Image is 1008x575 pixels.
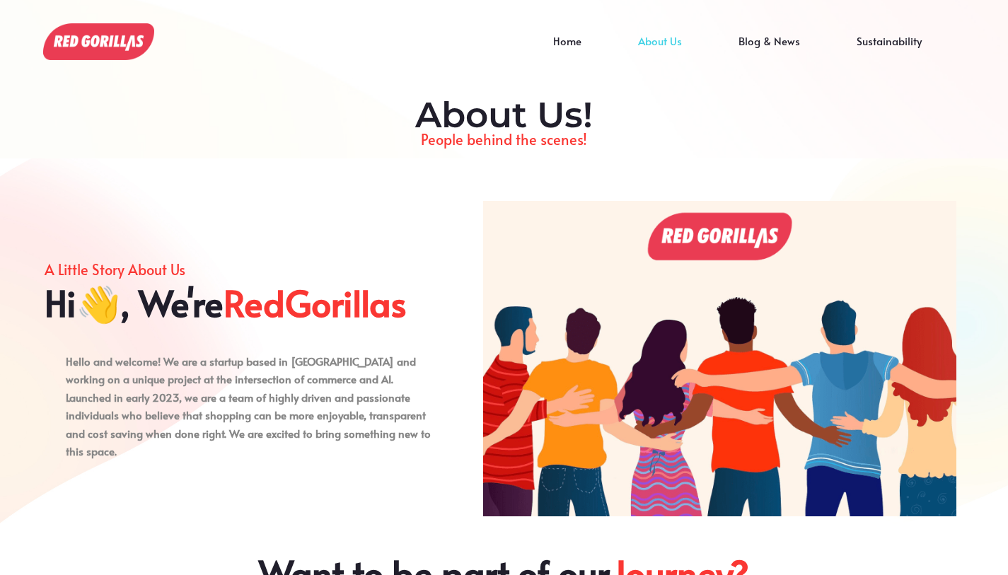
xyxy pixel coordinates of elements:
[66,426,431,459] strong: . We are excited to bring something new to this space.
[610,41,710,62] a: About Us
[52,127,957,151] p: People behind the scenes!
[52,94,957,137] h2: About Us!
[483,201,956,516] img: About Us!
[66,354,426,441] strong: Hello and welcome! We are a startup based in [GEOGRAPHIC_DATA] and working on a unique project at...
[828,41,950,62] a: Sustainability
[45,257,441,281] p: A Little Story About Us
[43,23,154,60] img: About Us!
[224,281,407,324] span: RedGorillas
[525,41,610,62] a: Home
[45,281,441,324] h2: Hi👋, We're
[710,41,828,62] a: Blog & News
